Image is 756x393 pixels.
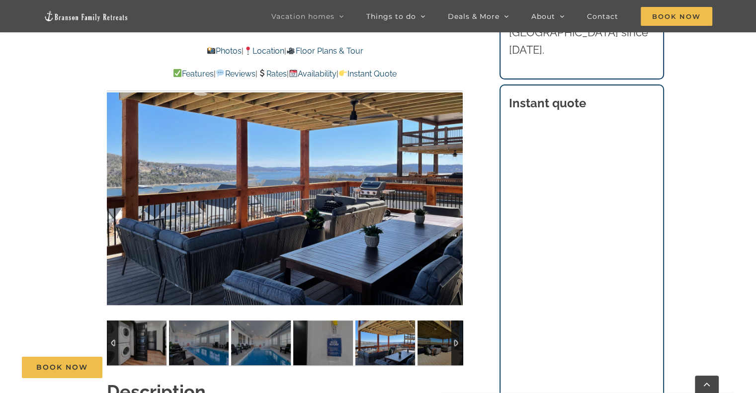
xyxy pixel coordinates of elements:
img: Highland-Retreat-vacation-home-rental-Table-Rock-Lake-71-scaled.jpg-nggid03307-ngg0dyn-120x90-00f... [169,320,229,365]
img: Highland-Retreat-vacation-home-rental-Table-Rock-Lake-63-scaled.jpg-nggid03300-ngg0dyn-120x90-00f... [107,320,167,365]
img: 💲 [258,69,266,77]
span: Deals & More [448,13,500,20]
a: Location [244,46,284,56]
img: 👉 [339,69,347,77]
img: 📍 [244,47,252,55]
a: Features [173,69,214,79]
img: 💬 [216,69,224,77]
img: Highland-Retreat-vacation-home-rental-Table-Rock-Lake-70-scaled.jpg-nggid03306-ngg0dyn-120x90-00f... [231,320,291,365]
strong: Instant quote [509,96,586,110]
span: Vacation homes [271,13,335,20]
a: Photos [207,46,242,56]
img: ✅ [173,69,181,77]
p: | | | | [107,68,463,80]
img: Highland-Retreat-vacation-home-rental-Table-Rock-Lake-72-scaled.jpg-nggid03308-ngg0dyn-120x90-00f... [418,320,477,365]
span: About [531,13,555,20]
span: Contact [587,13,618,20]
img: 📸 [207,47,215,55]
span: Things to do [366,13,416,20]
img: Branson Family Retreats Logo [44,10,128,22]
img: 📆 [289,69,297,77]
img: 🎥 [287,47,295,55]
span: Book Now [36,363,88,372]
img: Highland-Retreat-vacation-home-rental-Table-Rock-Lake-75-scaled.jpg-nggid03309-ngg0dyn-120x90-00f... [355,320,415,365]
a: Rates [257,69,287,79]
a: Book Now [22,357,102,378]
img: Highland-Retreat-vacation-home-rental-Table-Rock-Lake-67-scaled.jpg-nggid03304-ngg0dyn-120x90-00f... [293,320,353,365]
a: Availability [289,69,336,79]
a: Floor Plans & Tour [286,46,363,56]
a: Reviews [216,69,255,79]
span: Book Now [641,7,712,26]
a: Instant Quote [338,69,397,79]
p: | | [107,45,463,58]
